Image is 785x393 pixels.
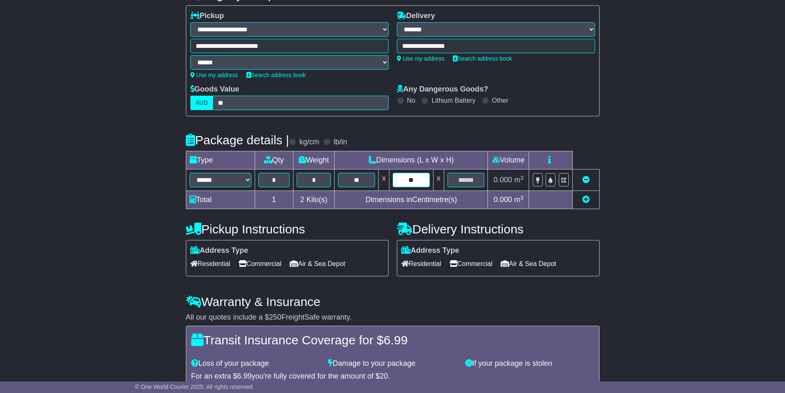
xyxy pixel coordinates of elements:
td: Dimensions in Centimetre(s) [335,191,488,209]
span: 2 [300,195,304,204]
span: 0.000 [494,195,512,204]
span: Residential [401,257,441,270]
td: Volume [488,151,529,169]
td: Weight [293,151,335,169]
span: Air & Sea Depot [501,257,556,270]
span: Commercial [450,257,492,270]
label: Goods Value [190,85,239,94]
a: Remove this item [582,176,590,184]
div: For an extra $ you're fully covered for the amount of $ . [191,372,594,381]
label: Pickup [190,12,224,21]
sup: 3 [520,195,524,201]
label: Delivery [397,12,435,21]
span: m [514,176,524,184]
span: 6.99 [384,333,408,347]
td: Dimensions (L x W x H) [335,151,488,169]
label: lb/in [333,138,347,147]
a: Search address book [453,55,512,62]
span: © One World Courier 2025. All rights reserved. [135,384,254,390]
h4: Pickup Instructions [186,222,389,236]
a: Use my address [190,72,238,78]
h4: Package details | [186,133,289,147]
td: Qty [255,151,293,169]
label: Any Dangerous Goods? [397,85,488,94]
label: kg/cm [299,138,319,147]
a: Use my address [397,55,445,62]
label: Lithium Battery [431,96,476,104]
a: Add new item [582,195,590,204]
h4: Delivery Instructions [397,222,600,236]
td: Total [186,191,255,209]
span: 250 [269,313,281,321]
h4: Transit Insurance Coverage for $ [191,333,594,347]
label: AUD [190,96,213,110]
sup: 3 [520,175,524,181]
td: x [379,169,389,191]
td: Type [186,151,255,169]
span: 20 [380,372,388,380]
label: Address Type [401,246,459,255]
div: Loss of your package [187,359,324,368]
span: Air & Sea Depot [290,257,345,270]
span: m [514,195,524,204]
div: Damage to your package [324,359,461,368]
td: 1 [255,191,293,209]
a: Search address book [246,72,306,78]
span: Residential [190,257,230,270]
div: All our quotes include a $ FreightSafe warranty. [186,313,600,322]
div: If your package is stolen [461,359,598,368]
h4: Warranty & Insurance [186,295,600,308]
span: Commercial [239,257,281,270]
td: Kilo(s) [293,191,335,209]
td: x [433,169,444,191]
label: Other [492,96,508,104]
span: 6.99 [237,372,252,380]
span: 0.000 [494,176,512,184]
label: Address Type [190,246,248,255]
label: No [407,96,415,104]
